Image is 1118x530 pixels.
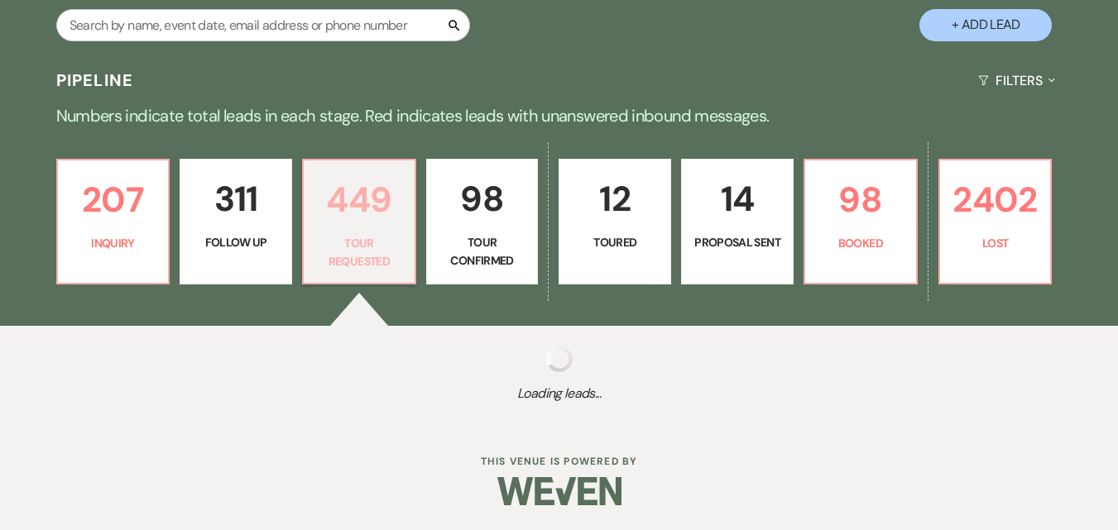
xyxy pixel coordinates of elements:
p: 98 [437,171,528,227]
p: 449 [314,172,405,227]
img: Weven Logo [497,462,621,520]
a: 14Proposal Sent [681,159,794,284]
a: 12Toured [559,159,671,284]
p: 12 [569,171,660,227]
p: Booked [815,234,906,252]
p: 98 [815,172,906,227]
p: 14 [692,171,783,227]
button: + Add Lead [919,9,1052,41]
button: Filters [972,59,1062,103]
h3: Pipeline [56,69,134,92]
span: Loading leads... [56,384,1063,403]
p: Tour Confirmed [437,233,528,270]
p: 207 [68,172,159,227]
p: Follow Up [190,233,281,251]
a: 207Inquiry [56,159,170,284]
a: 98Booked [804,159,918,284]
p: Tour Requested [314,234,405,271]
p: Inquiry [68,234,159,252]
img: loading spinner [546,346,573,372]
input: Search by name, event date, email address or phone number [56,9,470,41]
p: Lost [950,234,1041,252]
a: 311Follow Up [180,159,292,284]
a: 449Tour Requested [302,159,416,284]
p: 2402 [950,172,1041,227]
p: 311 [190,171,281,227]
a: 98Tour Confirmed [426,159,539,284]
p: Toured [569,233,660,251]
p: Proposal Sent [692,233,783,251]
a: 2402Lost [938,159,1053,284]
